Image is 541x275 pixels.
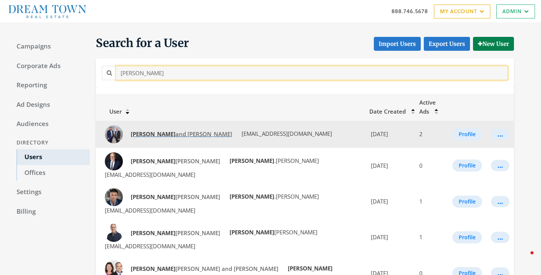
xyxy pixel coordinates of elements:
[369,108,406,115] span: Date Created
[131,157,175,165] strong: [PERSON_NAME]
[365,121,415,148] td: [DATE]
[9,58,90,74] a: Corporate Ads
[17,149,90,165] a: Users
[6,3,89,20] img: Adwerx
[491,160,509,171] button: ...
[230,228,274,236] strong: [PERSON_NAME]
[131,157,220,165] span: [PERSON_NAME]
[415,121,448,148] td: 2
[131,229,220,237] span: [PERSON_NAME]
[131,193,175,201] strong: [PERSON_NAME]
[452,231,482,243] button: Profile
[131,265,175,272] strong: [PERSON_NAME]
[9,77,90,93] a: Reporting
[105,224,123,242] img: Craig Stein profile
[491,232,509,243] button: ...
[419,99,436,115] span: Active Ads
[491,196,509,207] button: ...
[9,184,90,200] a: Settings
[9,136,90,150] div: Directory
[424,37,470,51] a: Export Users
[9,116,90,132] a: Audiences
[131,130,175,138] strong: [PERSON_NAME]
[126,154,225,168] a: [PERSON_NAME][PERSON_NAME]
[17,165,90,181] a: Offices
[131,229,175,237] strong: [PERSON_NAME]
[230,157,274,164] strong: [PERSON_NAME]
[452,128,482,140] button: Profile
[126,190,225,204] a: [PERSON_NAME][PERSON_NAME]
[116,66,508,80] input: Search for a name or email address
[9,204,90,220] a: Billing
[497,201,503,202] div: ...
[240,130,332,137] span: [EMAIL_ADDRESS][DOMAIN_NAME]
[415,148,448,184] td: 0
[365,148,415,184] td: [DATE]
[126,226,225,240] a: [PERSON_NAME][PERSON_NAME]
[288,264,332,272] strong: [PERSON_NAME]
[105,152,123,170] img: Craig Cardosi profile
[391,7,428,15] a: 888.746.5678
[100,108,122,115] span: User
[96,36,189,51] span: Search for a User
[434,5,490,18] a: My Account
[415,184,448,219] td: 1
[230,193,274,200] strong: [PERSON_NAME]
[452,160,482,172] button: Profile
[497,165,503,166] div: ...
[497,237,503,238] div: ...
[9,97,90,113] a: Ad Designs
[415,219,448,255] td: 1
[473,37,514,51] button: New User
[126,127,237,141] a: [PERSON_NAME]and [PERSON_NAME]
[365,219,415,255] td: [DATE]
[452,196,482,208] button: Profile
[365,184,415,219] td: [DATE]
[131,130,232,138] span: and [PERSON_NAME]
[105,125,123,143] img: Craig and Nick Fallico profile
[515,249,533,267] iframe: Intercom live chat
[105,157,319,178] span: .[PERSON_NAME][EMAIL_ADDRESS][DOMAIN_NAME]
[107,70,112,76] i: Search for a name or email address
[374,37,421,51] button: Import Users
[9,39,90,55] a: Campaigns
[496,5,535,18] a: Admin
[497,134,503,135] div: ...
[105,188,123,206] img: Craig Franzen profile
[491,129,509,140] button: ...
[131,265,278,272] span: [PERSON_NAME] and [PERSON_NAME]
[131,193,220,201] span: [PERSON_NAME]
